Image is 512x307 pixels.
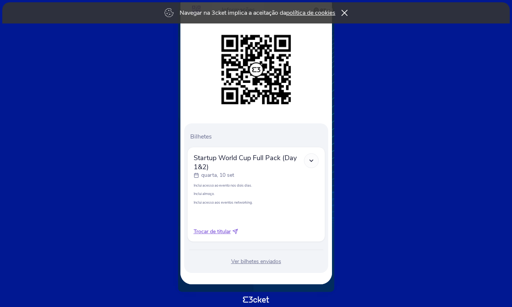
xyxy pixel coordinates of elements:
[194,200,319,205] p: Inclui acesso aos eventos networking.
[201,171,234,179] p: quarta, 10 set
[194,153,304,171] span: Startup World Cup Full Pack (Day 1&2)
[180,9,335,17] p: Navegar na 3cket implica a aceitação da
[187,258,325,265] div: Ver bilhetes enviados
[194,183,319,188] p: Inclui acesso ao evento nos dois dias.
[194,228,231,235] span: Trocar de titular
[218,31,295,108] img: b0685ce264454e5089fbb18c58983b50.png
[190,132,325,141] p: Bilhetes
[286,9,335,17] a: política de cookies
[194,191,319,196] p: Inclui almoço.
